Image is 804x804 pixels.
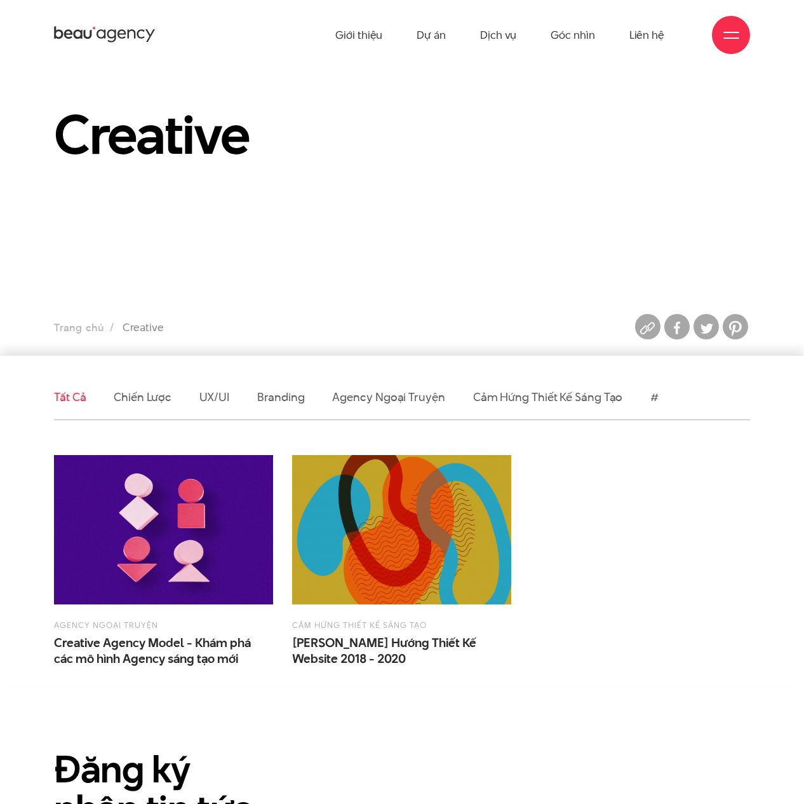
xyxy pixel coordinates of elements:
img: Xu Hướng Thiết Kế Website [292,455,511,604]
a: Tất cả [54,389,86,405]
span: Creative Agency Model - Khám phá [54,635,273,667]
span: Thiết [432,634,460,651]
a: UX/UI [199,389,230,405]
span: Kế [462,634,476,651]
a: [PERSON_NAME] Hướng Thiết Kế Website 2018 - 2020 [292,635,511,667]
span: - [369,650,375,667]
a: Branding [257,389,304,405]
span: các mô hình Agency sáng tạo mới [54,651,238,667]
a: Trang chủ [54,320,104,335]
span: [PERSON_NAME] [292,634,389,651]
span: Website [292,650,338,667]
span: Hướng [391,634,429,651]
a: Cảm hứng thiết kế sáng tạo [473,389,623,405]
h1: Creative [54,105,273,163]
a: Agency ngoại truyện [54,619,158,630]
img: Creative Agency Models [54,455,273,604]
a: # [650,389,659,405]
a: Agency ngoại truyện [332,389,445,405]
a: Chiến lược [114,389,171,405]
span: 2020 [377,650,406,667]
a: Cảm hứng thiết kế sáng tạo [292,619,427,630]
span: 2018 [340,650,366,667]
a: Creative Agency Model - Khám phácác mô hình Agency sáng tạo mới [54,635,273,667]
